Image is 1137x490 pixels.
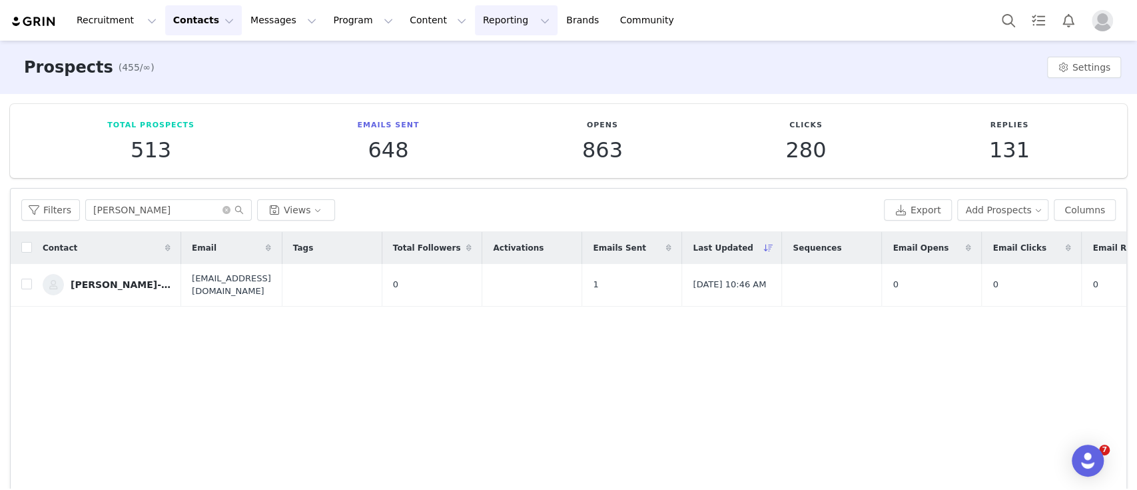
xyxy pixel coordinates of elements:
span: 7 [1099,445,1110,455]
p: 513 [107,138,194,162]
button: Contacts [165,5,242,35]
i: icon: close-circle [222,206,230,214]
button: Filters [21,199,80,221]
p: Replies [989,120,1030,131]
span: Sequences [793,242,841,254]
p: 280 [785,138,826,162]
span: Emails Sent [593,242,645,254]
img: placeholder-profile.jpg [1092,10,1113,31]
button: Views [257,199,335,221]
button: Content [402,5,474,35]
button: Columns [1054,199,1116,221]
div: [PERSON_NAME]-GRIN [71,279,171,290]
img: fc23904f-8540-44ac-9b54-11d28a9d87e8--s.jpg [43,274,64,295]
button: Export [884,199,952,221]
span: Email [192,242,216,254]
button: Add Prospects [957,199,1049,221]
span: Email Opens [893,242,948,254]
span: 1 [593,278,598,291]
span: Email Clicks [992,242,1046,254]
span: 0 [893,278,898,291]
button: Profile [1084,10,1126,31]
span: [DATE] 10:46 AM [693,278,766,291]
span: Tags [293,242,313,254]
i: icon: search [234,205,244,215]
div: Open Intercom Messenger [1072,445,1104,477]
a: Brands [558,5,611,35]
p: Total Prospects [107,120,194,131]
span: 0 [992,278,998,291]
button: Recruitment [69,5,165,35]
img: grin logo [11,15,57,28]
button: Search [994,5,1023,35]
button: Program [325,5,401,35]
p: Clicks [785,120,826,131]
span: Last Updated [693,242,753,254]
button: Reporting [475,5,558,35]
p: 131 [989,138,1030,162]
p: Opens [582,120,623,131]
a: Tasks [1024,5,1053,35]
span: [EMAIL_ADDRESS][DOMAIN_NAME] [192,272,271,298]
h3: Prospects [24,55,113,79]
input: Search... [85,199,252,221]
a: [PERSON_NAME]-GRIN [43,274,171,295]
button: Notifications [1054,5,1083,35]
span: Activations [493,242,544,254]
span: 0 [393,278,398,291]
span: (455/∞) [119,61,155,75]
p: 648 [357,138,419,162]
p: 863 [582,138,623,162]
button: Settings [1047,57,1121,78]
span: Contact [43,242,77,254]
p: Emails Sent [357,120,419,131]
a: Community [612,5,688,35]
button: Messages [242,5,324,35]
span: Total Followers [393,242,461,254]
